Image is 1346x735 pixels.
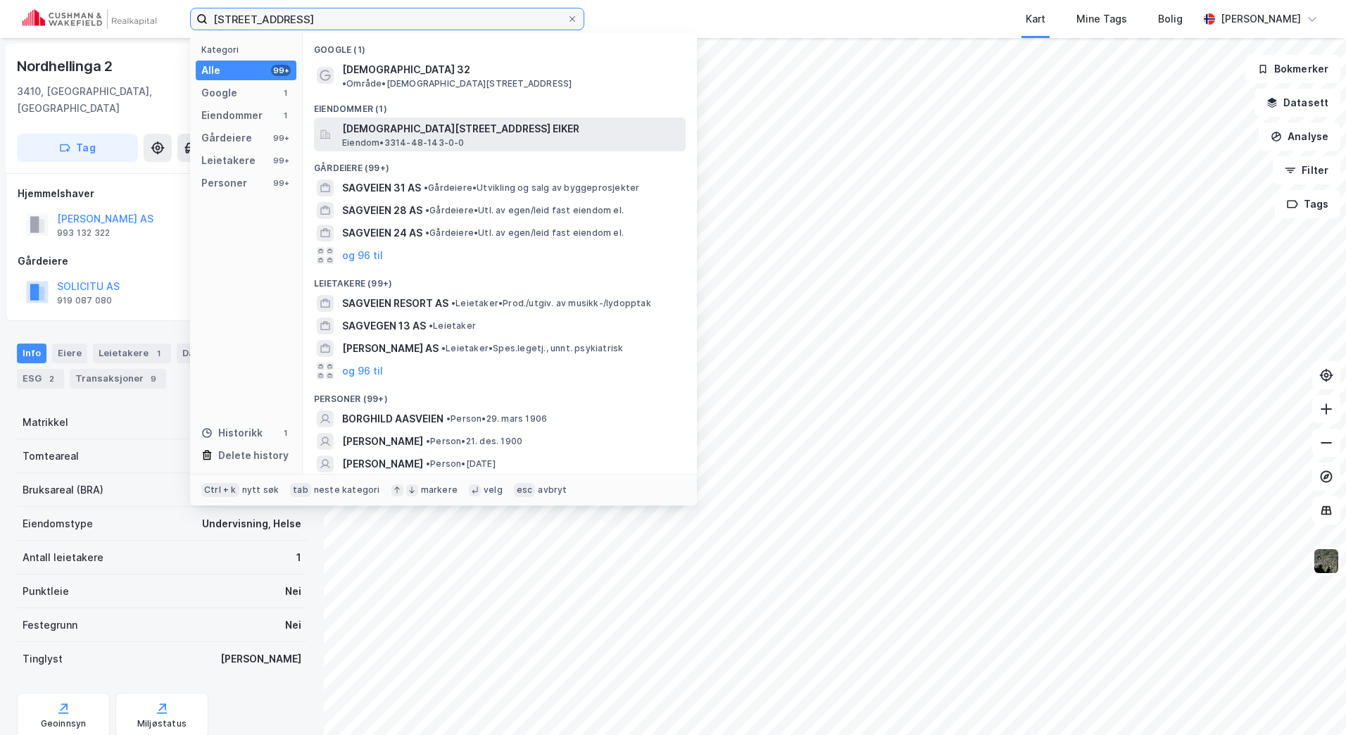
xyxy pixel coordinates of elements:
[1313,548,1340,574] img: 9k=
[426,458,430,469] span: •
[279,427,291,439] div: 1
[41,718,87,729] div: Geoinnsyn
[303,33,697,58] div: Google (1)
[1276,667,1346,735] iframe: Chat Widget
[1275,190,1340,218] button: Tags
[1273,156,1340,184] button: Filter
[137,718,187,729] div: Miljøstatus
[421,484,458,496] div: markere
[1254,89,1340,117] button: Datasett
[17,369,64,389] div: ESG
[17,134,138,162] button: Tag
[303,267,697,292] div: Leietakere (99+)
[23,617,77,634] div: Festegrunn
[342,61,470,78] span: [DEMOGRAPHIC_DATA] 32
[177,344,229,363] div: Datasett
[314,484,380,496] div: neste kategori
[271,155,291,166] div: 99+
[425,227,429,238] span: •
[23,651,63,667] div: Tinglyst
[220,651,301,667] div: [PERSON_NAME]
[426,436,522,447] span: Person • 21. des. 1900
[342,340,439,357] span: [PERSON_NAME] AS
[201,62,220,79] div: Alle
[18,185,306,202] div: Hjemmelshaver
[429,320,433,331] span: •
[201,175,247,191] div: Personer
[1245,55,1340,83] button: Bokmerker
[342,456,423,472] span: [PERSON_NAME]
[441,343,623,354] span: Leietaker • Spes.legetj., unnt. psykiatrisk
[23,515,93,532] div: Eiendomstype
[342,180,421,196] span: SAGVEIEN 31 AS
[201,130,252,146] div: Gårdeiere
[93,344,171,363] div: Leietakere
[342,318,426,334] span: SAGVEGEN 13 AS
[44,372,58,386] div: 2
[429,320,476,332] span: Leietaker
[425,227,624,239] span: Gårdeiere • Utl. av egen/leid fast eiendom el.
[271,65,291,76] div: 99+
[426,436,430,446] span: •
[17,344,46,363] div: Info
[451,298,455,308] span: •
[538,484,567,496] div: avbryt
[296,549,301,566] div: 1
[342,410,444,427] span: BORGHILD AASVEIEN
[290,483,311,497] div: tab
[514,483,536,497] div: esc
[201,152,256,169] div: Leietakere
[342,225,422,241] span: SAGVEIEN 24 AS
[451,298,651,309] span: Leietaker • Prod./utgiv. av musikk-/lydopptak
[1076,11,1127,27] div: Mine Tags
[446,413,451,424] span: •
[201,483,239,497] div: Ctrl + k
[279,87,291,99] div: 1
[271,132,291,144] div: 99+
[202,515,301,532] div: Undervisning, Helse
[218,447,289,464] div: Delete history
[201,107,263,124] div: Eiendommer
[285,583,301,600] div: Nei
[57,227,110,239] div: 993 132 322
[146,372,161,386] div: 9
[23,448,79,465] div: Tomteareal
[18,253,306,270] div: Gårdeiere
[279,110,291,121] div: 1
[57,295,112,306] div: 919 087 080
[23,9,156,29] img: cushman-wakefield-realkapital-logo.202ea83816669bd177139c58696a8fa1.svg
[271,177,291,189] div: 99+
[441,343,446,353] span: •
[1259,122,1340,151] button: Analyse
[425,205,624,216] span: Gårdeiere • Utl. av egen/leid fast eiendom el.
[342,120,680,137] span: [DEMOGRAPHIC_DATA][STREET_ADDRESS] EIKER
[201,44,296,55] div: Kategori
[342,78,346,89] span: •
[208,8,567,30] input: Søk på adresse, matrikkel, gårdeiere, leietakere eller personer
[151,346,165,360] div: 1
[242,484,279,496] div: nytt søk
[303,151,697,177] div: Gårdeiere (99+)
[52,344,87,363] div: Eiere
[23,583,69,600] div: Punktleie
[342,433,423,450] span: [PERSON_NAME]
[424,182,639,194] span: Gårdeiere • Utvikling og salg av byggeprosjekter
[17,83,251,117] div: 3410, [GEOGRAPHIC_DATA], [GEOGRAPHIC_DATA]
[23,482,103,498] div: Bruksareal (BRA)
[1158,11,1183,27] div: Bolig
[426,458,496,470] span: Person • [DATE]
[23,414,68,431] div: Matrikkel
[425,205,429,215] span: •
[1276,667,1346,735] div: Kontrollprogram for chat
[424,182,428,193] span: •
[342,202,422,219] span: SAGVEIEN 28 AS
[1026,11,1045,27] div: Kart
[285,617,301,634] div: Nei
[342,295,448,312] span: SAGVEIEN RESORT AS
[23,549,103,566] div: Antall leietakere
[1221,11,1301,27] div: [PERSON_NAME]
[342,247,383,264] button: og 96 til
[70,369,166,389] div: Transaksjoner
[342,137,465,149] span: Eiendom • 3314-48-143-0-0
[17,55,115,77] div: Nordhellinga 2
